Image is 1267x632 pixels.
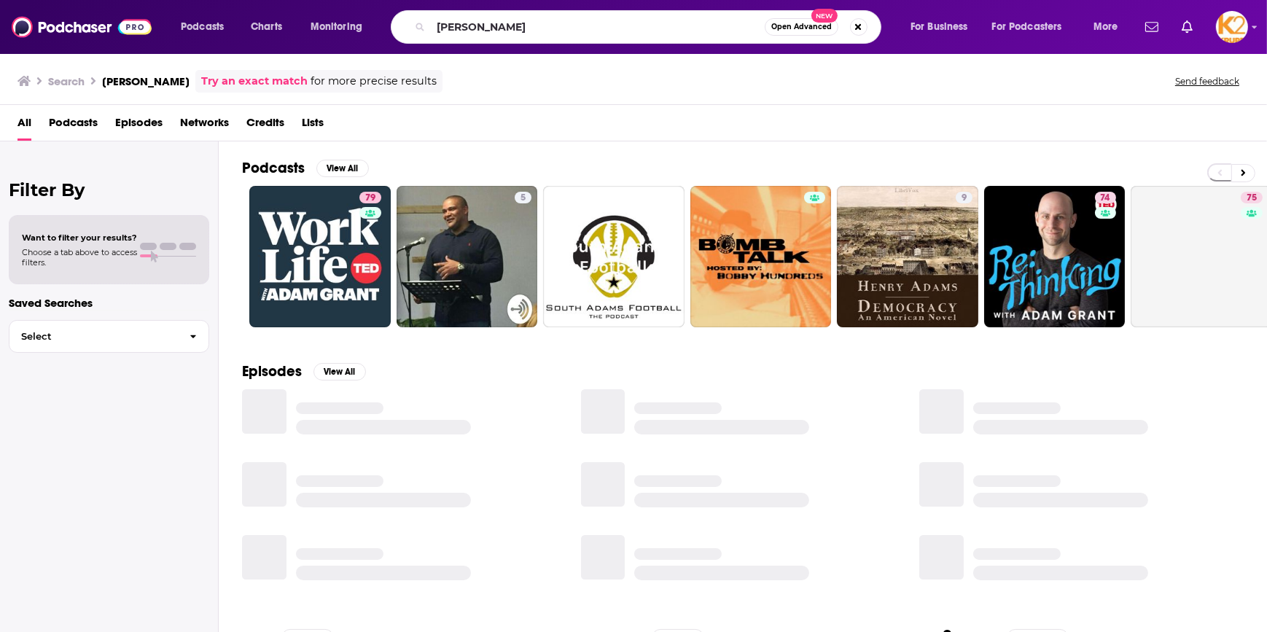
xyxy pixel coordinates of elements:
[956,192,972,203] a: 9
[1093,17,1118,37] span: More
[181,17,224,37] span: Podcasts
[521,191,526,206] span: 5
[242,159,305,177] h2: Podcasts
[1216,11,1248,43] span: Logged in as K2Krupp
[115,111,163,141] a: Episodes
[365,191,375,206] span: 79
[102,74,190,88] h3: [PERSON_NAME]
[431,15,765,39] input: Search podcasts, credits, & more...
[302,111,324,141] a: Lists
[900,15,986,39] button: open menu
[1083,15,1137,39] button: open menu
[1241,192,1263,203] a: 75
[242,362,366,381] a: EpisodesView All
[962,191,967,206] span: 9
[1171,75,1244,87] button: Send feedback
[1216,11,1248,43] button: Show profile menu
[983,15,1083,39] button: open menu
[12,13,152,41] img: Podchaser - Follow, Share and Rate Podcasts
[9,296,209,310] p: Saved Searches
[1139,15,1164,39] a: Show notifications dropdown
[1176,15,1198,39] a: Show notifications dropdown
[22,247,137,268] span: Choose a tab above to access filters.
[9,320,209,353] button: Select
[241,15,291,39] a: Charts
[17,111,31,141] a: All
[242,159,369,177] a: PodcastsView All
[811,9,838,23] span: New
[1216,11,1248,43] img: User Profile
[1101,191,1110,206] span: 74
[201,73,308,90] a: Try an exact match
[405,10,895,44] div: Search podcasts, credits, & more...
[9,179,209,200] h2: Filter By
[992,17,1062,37] span: For Podcasters
[251,17,282,37] span: Charts
[313,363,366,381] button: View All
[180,111,229,141] a: Networks
[515,192,531,203] a: 5
[837,186,978,327] a: 9
[22,233,137,243] span: Want to filter your results?
[9,332,178,341] span: Select
[49,111,98,141] a: Podcasts
[249,186,391,327] a: 79
[171,15,243,39] button: open menu
[984,186,1126,327] a: 74
[300,15,381,39] button: open menu
[911,17,968,37] span: For Business
[246,111,284,141] a: Credits
[311,17,362,37] span: Monitoring
[397,186,538,327] a: 5
[48,74,85,88] h3: Search
[1095,192,1116,203] a: 74
[1247,191,1257,206] span: 75
[359,192,381,203] a: 79
[765,18,838,36] button: Open AdvancedNew
[242,362,302,381] h2: Episodes
[771,23,832,31] span: Open Advanced
[311,73,437,90] span: for more precise results
[316,160,369,177] button: View All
